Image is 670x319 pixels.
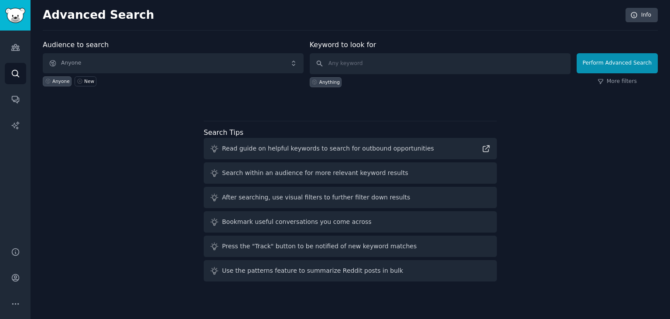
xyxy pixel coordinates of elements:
[222,168,408,178] div: Search within an audience for more relevant keyword results
[43,41,109,49] label: Audience to search
[598,78,637,86] a: More filters
[222,193,410,202] div: After searching, use visual filters to further filter down results
[84,78,94,84] div: New
[204,128,243,137] label: Search Tips
[626,8,658,23] a: Info
[52,78,70,84] div: Anyone
[75,76,96,86] a: New
[222,217,372,226] div: Bookmark useful conversations you come across
[5,8,25,23] img: GummySearch logo
[222,242,417,251] div: Press the "Track" button to be notified of new keyword matches
[310,41,376,49] label: Keyword to look for
[577,53,658,73] button: Perform Advanced Search
[222,144,434,153] div: Read guide on helpful keywords to search for outbound opportunities
[310,53,571,74] input: Any keyword
[222,266,403,275] div: Use the patterns feature to summarize Reddit posts in bulk
[43,53,304,73] button: Anyone
[43,8,621,22] h2: Advanced Search
[319,79,340,85] div: Anything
